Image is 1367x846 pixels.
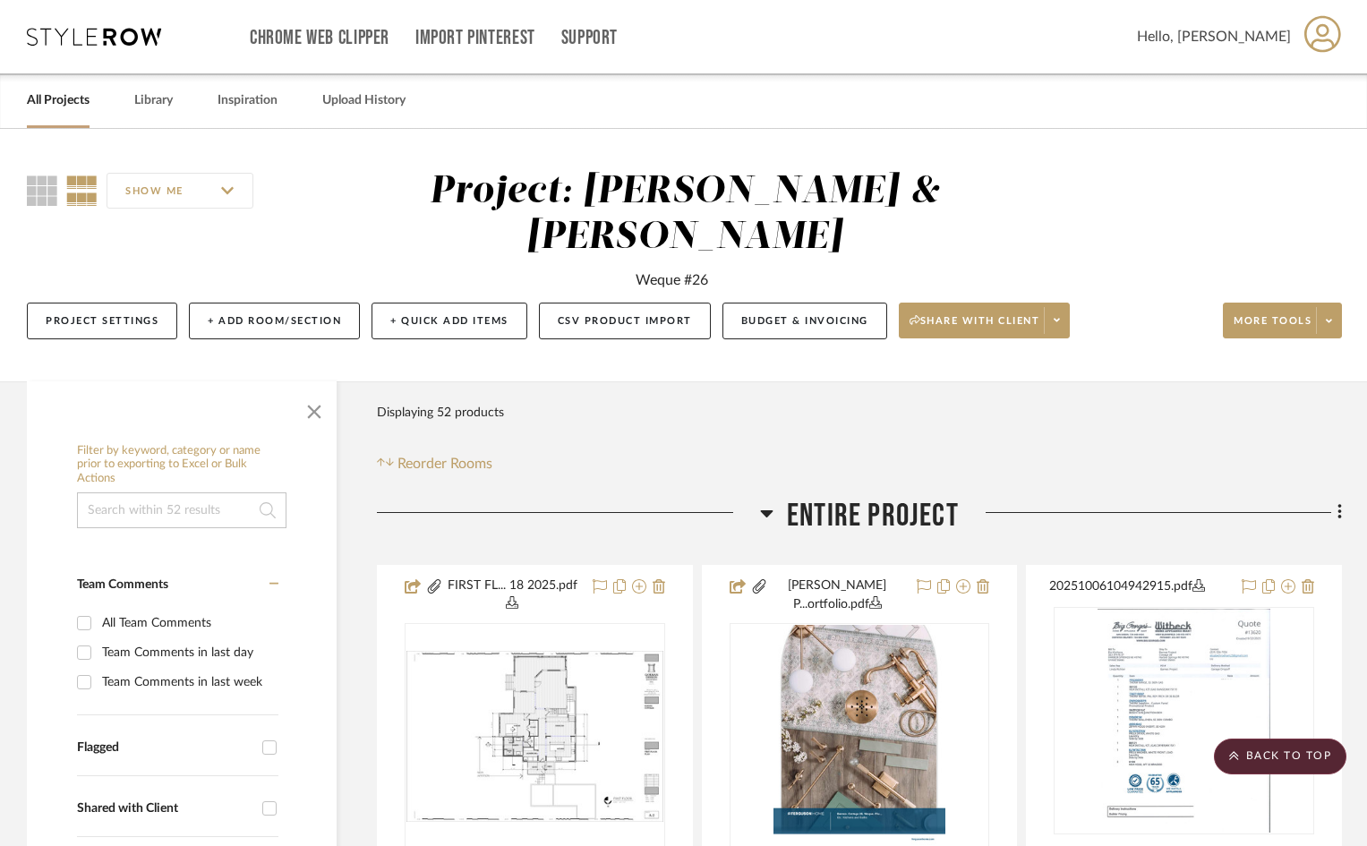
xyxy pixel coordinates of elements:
button: Close [296,390,332,426]
div: Displaying 52 products [377,395,504,431]
span: More tools [1234,314,1311,341]
a: Support [561,30,618,46]
a: Library [134,89,173,113]
div: Weque #26 [636,269,708,291]
div: Shared with Client [77,801,253,816]
span: Entire Project [787,497,959,535]
button: + Quick Add Items [372,303,527,339]
img: null [1098,609,1270,833]
div: Team Comments in last week [102,668,274,696]
img: null [406,651,663,822]
button: + Add Room/Section [189,303,360,339]
a: Upload History [322,89,406,113]
a: All Projects [27,89,90,113]
a: Import Pinterest [415,30,535,46]
div: All Team Comments [102,609,274,637]
button: Project Settings [27,303,177,339]
a: Chrome Web Clipper [250,30,389,46]
button: Reorder Rooms [377,453,492,474]
div: Project: [PERSON_NAME] & [PERSON_NAME] [430,173,939,256]
span: Share with client [910,314,1040,341]
h6: Filter by keyword, category or name prior to exporting to Excel or Bulk Actions [77,444,286,486]
div: Team Comments in last day [102,638,274,667]
button: FIRST FL... 18 2025.pdf [443,577,582,614]
button: More tools [1223,303,1342,338]
button: CSV Product Import [539,303,711,339]
button: Budget & Invoicing [722,303,887,339]
input: Search within 52 results [77,492,286,528]
button: Share with client [899,303,1071,338]
button: [PERSON_NAME] P...ortfolio.pdf [768,577,907,614]
a: Inspiration [218,89,278,113]
span: Hello, [PERSON_NAME] [1137,26,1291,47]
span: Team Comments [77,578,168,591]
div: Flagged [77,740,253,756]
span: Reorder Rooms [397,453,492,474]
scroll-to-top-button: BACK TO TOP [1214,739,1346,774]
button: 20251006104942915.pdf [1049,577,1231,598]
